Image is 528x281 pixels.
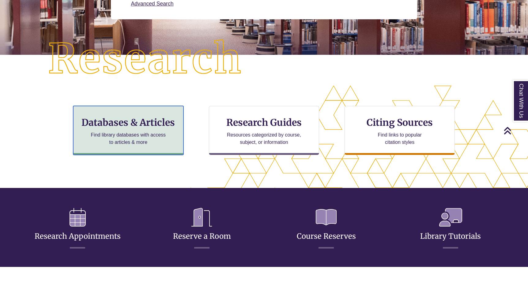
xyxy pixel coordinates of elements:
p: Find links to popular citation styles [370,131,430,146]
h3: Research Guides [214,117,314,128]
img: Research [26,18,264,101]
a: Research Appointments [35,217,121,241]
a: Databases & Articles Find library databases with access to articles & more [73,106,183,155]
a: Citing Sources Find links to popular citation styles [345,106,455,155]
a: Reserve a Room [173,217,231,241]
a: Library Tutorials [420,217,481,241]
h3: Databases & Articles [78,117,178,128]
a: Back to Top [503,126,526,135]
p: Find library databases with access to articles & more [88,131,168,146]
h3: Citing Sources [362,117,437,128]
a: Advanced Search [131,1,174,7]
a: Research Guides Resources categorized by course, subject, or information [209,106,319,155]
a: Course Reserves [297,217,356,241]
p: Resources categorized by course, subject, or information [224,131,304,146]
